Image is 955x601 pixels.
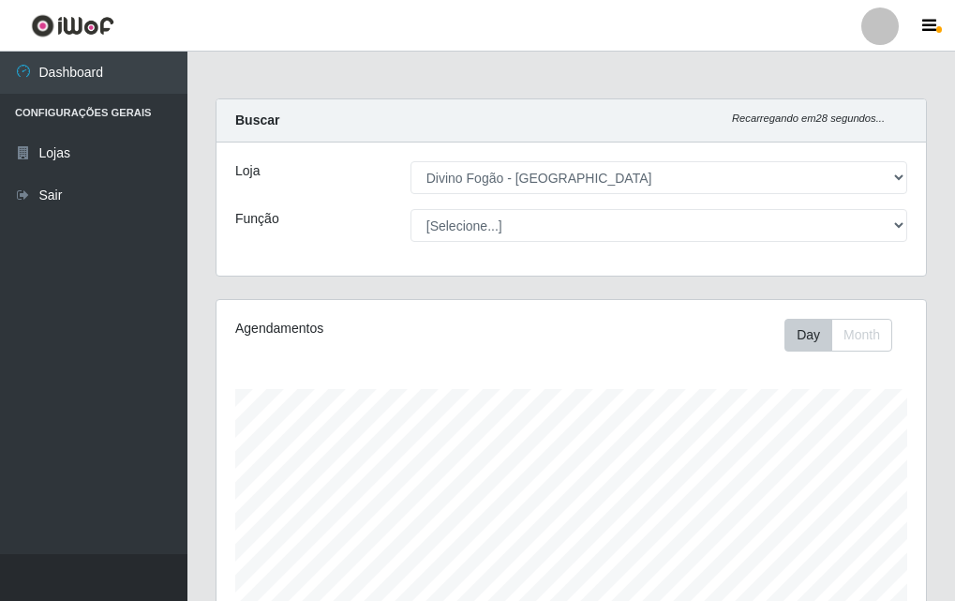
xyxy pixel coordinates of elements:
div: Toolbar with button groups [784,319,907,352]
img: CoreUI Logo [31,14,114,38]
div: Agendamentos [235,319,499,338]
label: Função [235,209,279,229]
i: Recarregando em 28 segundos... [732,113,885,124]
button: Day [784,319,832,352]
button: Month [831,319,892,352]
label: Loja [235,161,260,181]
strong: Buscar [235,113,279,128]
div: First group [784,319,892,352]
